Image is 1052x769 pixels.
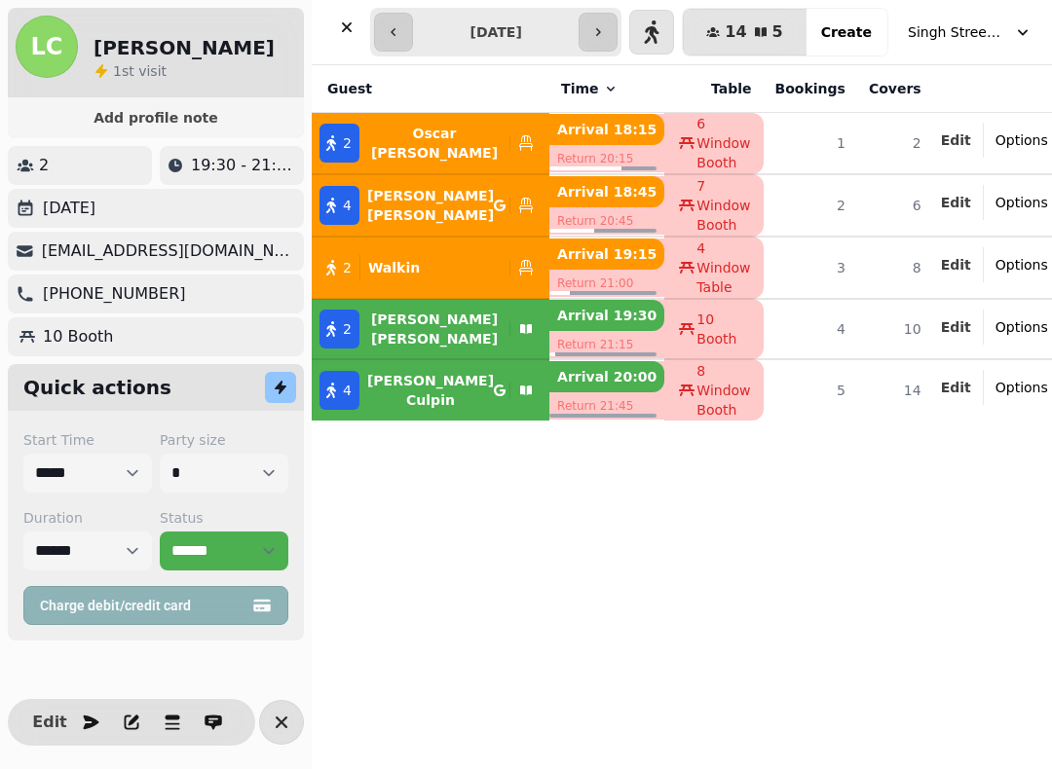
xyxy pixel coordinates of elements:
span: Edit [941,320,971,334]
span: 4 [343,381,352,400]
td: 2 [857,113,933,175]
span: Charge debit/credit card [40,599,248,612]
td: 1 [764,113,857,175]
p: Return 21:45 [549,392,664,420]
td: 10 [857,299,933,359]
th: Table [664,65,763,113]
p: [PERSON_NAME] [PERSON_NAME] [367,310,502,348]
span: Options [996,255,1048,275]
button: Edit [941,317,971,337]
span: Add profile note [31,111,281,125]
p: [PERSON_NAME] Culpin [367,371,494,410]
button: Charge debit/credit card [23,586,288,625]
span: 14 [725,24,746,40]
p: 10 Booth [43,325,113,348]
span: 1 [113,63,122,79]
span: Singh Street Bruntsfield [908,22,1005,42]
p: 2 [39,154,49,177]
th: Covers [857,65,933,113]
h2: [PERSON_NAME] [94,34,275,61]
span: Edit [941,381,971,394]
label: Status [160,508,288,528]
label: Party size [160,430,288,450]
span: Edit [38,714,61,730]
td: 2 [764,174,857,237]
p: Arrival 19:15 [549,238,664,270]
button: Edit [941,255,971,275]
span: Options [996,130,1048,150]
p: [EMAIL_ADDRESS][DOMAIN_NAME] [42,239,296,263]
p: [PERSON_NAME] [PERSON_NAME] [367,186,494,225]
span: Edit [941,258,971,272]
p: Arrival 19:30 [549,300,664,331]
p: Arrival 18:45 [549,176,664,207]
button: Singh Street Bruntsfield [896,15,1044,50]
span: 4 Window Table [696,238,750,297]
p: Return 21:00 [549,270,664,297]
p: Walkin [368,258,420,277]
p: Arrival 18:15 [549,114,664,145]
span: Options [996,378,1048,397]
th: Guest [312,65,549,113]
td: 4 [764,299,857,359]
p: Return 20:45 [549,207,664,235]
span: st [122,63,138,79]
p: 19:30 - 21:15 [191,154,296,177]
span: Options [996,193,1048,212]
span: Edit [941,133,971,147]
span: 2 [343,133,352,153]
span: 2 [343,319,352,339]
button: Edit [941,193,971,212]
p: Arrival 20:00 [549,361,664,392]
button: Edit [941,130,971,150]
button: Create [806,9,887,55]
span: 7 Window Booth [696,176,750,235]
span: 6 Window Booth [696,114,750,172]
p: Return 21:15 [549,331,664,358]
button: 2Walkin [312,244,549,291]
p: Oscar [PERSON_NAME] [367,124,502,163]
td: 3 [764,237,857,299]
td: 14 [857,359,933,421]
span: Time [561,79,598,98]
button: 145 [683,9,806,55]
button: 4[PERSON_NAME] Culpin [312,361,549,420]
button: 2[PERSON_NAME] [PERSON_NAME] [312,300,549,358]
span: Create [821,25,872,39]
th: Bookings [764,65,857,113]
span: 2 [343,258,352,277]
span: Edit [941,196,971,209]
td: 5 [764,359,857,421]
label: Duration [23,508,152,528]
span: 5 [772,24,783,40]
button: 2Oscar [PERSON_NAME] [312,114,549,172]
p: [DATE] [43,197,95,220]
span: LC [31,35,63,58]
span: 8 Window Booth [696,361,750,420]
button: Time [561,79,618,98]
button: Edit [30,703,69,742]
label: Start Time [23,430,152,450]
p: [PHONE_NUMBER] [43,282,186,306]
span: 10 Booth [696,310,750,348]
td: 6 [857,174,933,237]
button: 4[PERSON_NAME] [PERSON_NAME] [312,176,549,235]
p: Return 20:15 [549,145,664,172]
span: Options [996,317,1048,337]
span: 4 [343,196,352,215]
h2: Quick actions [23,374,171,401]
button: Edit [941,378,971,397]
button: Add profile note [16,105,296,130]
td: 8 [857,237,933,299]
p: visit [113,61,167,81]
